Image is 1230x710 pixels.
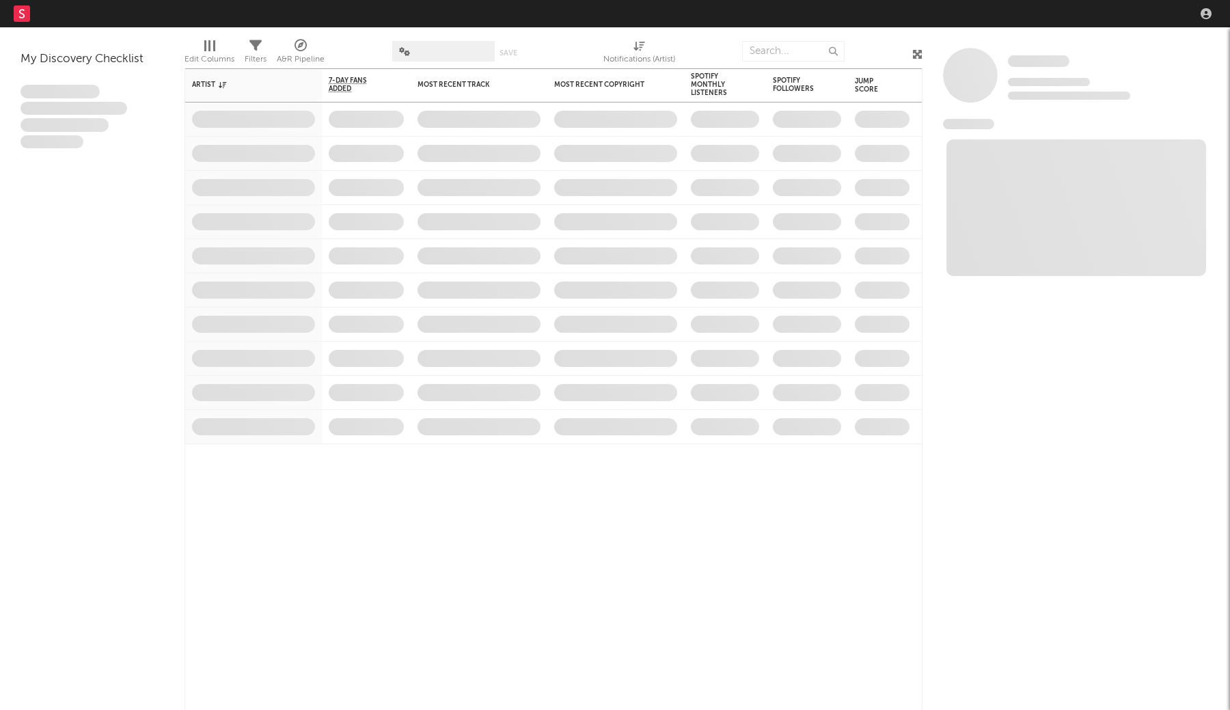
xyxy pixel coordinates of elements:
div: A&R Pipeline [277,34,325,74]
div: Notifications (Artist) [603,34,675,74]
span: Tracking Since: [DATE] [1008,78,1090,86]
span: Integer aliquet in purus et [20,102,127,115]
span: Lorem ipsum dolor [20,85,100,98]
div: Most Recent Copyright [554,81,657,89]
span: Aliquam viverra [20,135,83,149]
a: Some Artist [1008,55,1069,68]
div: Filters [245,51,266,68]
div: Spotify Followers [773,77,821,93]
div: Edit Columns [184,51,234,68]
span: 0 fans last week [1008,92,1130,100]
div: Notifications (Artist) [603,51,675,68]
span: 7-Day Fans Added [329,77,383,93]
input: Search... [742,41,845,62]
div: Edit Columns [184,34,234,74]
span: Some Artist [1008,55,1069,67]
span: News Feed [943,119,994,129]
span: Praesent ac interdum [20,118,109,132]
div: Filters [245,34,266,74]
div: Most Recent Track [418,81,520,89]
button: Save [500,49,517,57]
div: Jump Score [855,77,889,94]
div: Artist [192,81,295,89]
div: A&R Pipeline [277,51,325,68]
div: Spotify Monthly Listeners [691,72,739,97]
div: My Discovery Checklist [20,51,164,68]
